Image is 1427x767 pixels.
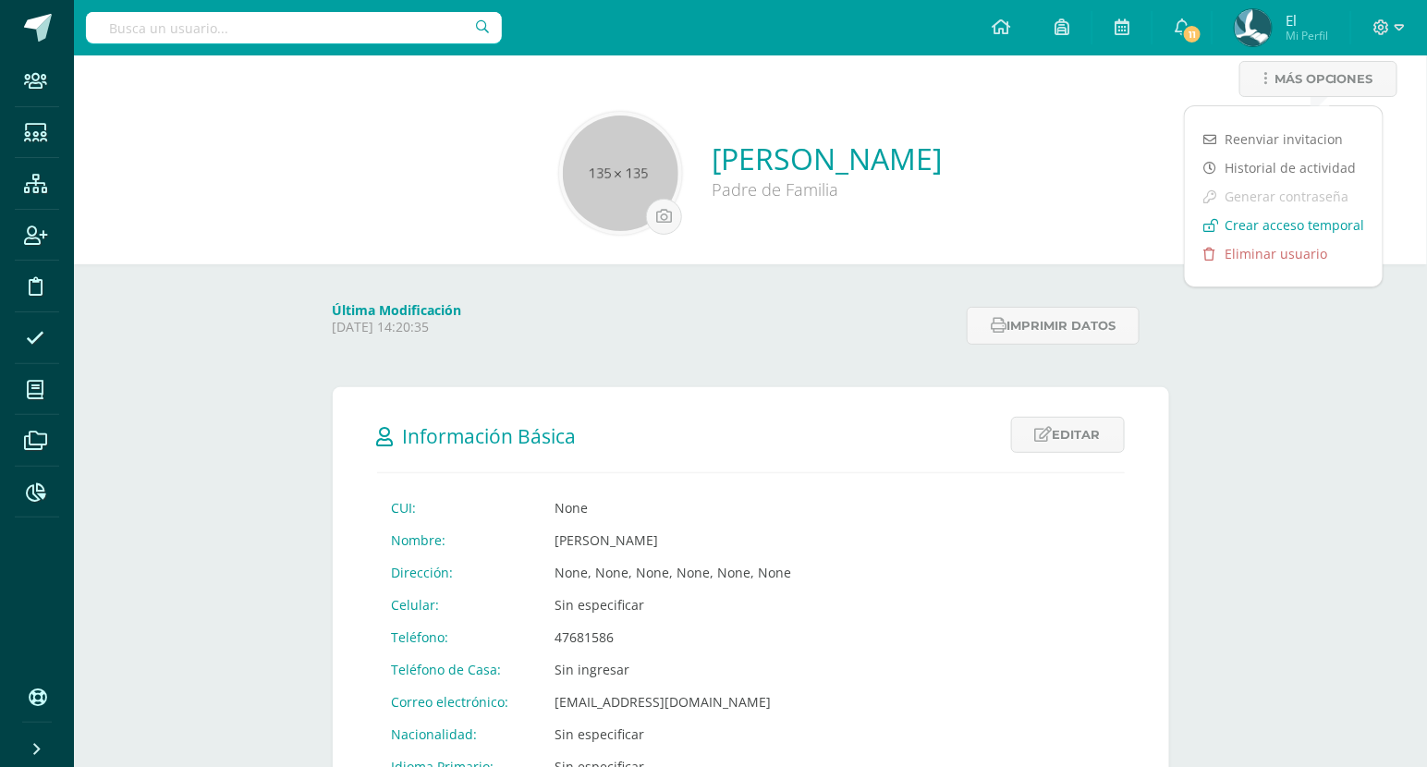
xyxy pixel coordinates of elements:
[377,556,541,589] td: Dirección:
[377,621,541,653] td: Teléfono:
[1239,61,1397,97] a: Más opciones
[1185,239,1383,268] a: Eliminar usuario
[1286,28,1328,43] span: Mi Perfil
[333,319,957,335] p: [DATE] 14:20:35
[1185,211,1383,239] a: Crear acceso temporal
[377,653,541,686] td: Teléfono de Casa:
[1286,11,1328,30] span: El
[541,589,807,621] td: Sin especificar
[377,492,541,524] td: CUI:
[1185,182,1383,211] a: Generar contraseña
[403,423,577,449] span: Información Básica
[967,307,1140,345] button: Imprimir datos
[541,556,807,589] td: None, None, None, None, None, None
[377,524,541,556] td: Nombre:
[563,116,678,231] img: 135x135
[1235,9,1272,46] img: aadb2f206acb1495beb7d464887e2f8d.png
[377,718,541,750] td: Nacionalidad:
[377,589,541,621] td: Celular:
[541,686,807,718] td: [EMAIL_ADDRESS][DOMAIN_NAME]
[377,686,541,718] td: Correo electrónico:
[541,524,807,556] td: [PERSON_NAME]
[1011,417,1125,453] a: Editar
[712,139,942,178] a: [PERSON_NAME]
[541,492,807,524] td: None
[1185,125,1383,153] a: Reenviar invitacion
[1185,153,1383,182] a: Historial de actividad
[712,178,942,201] div: Padre de Familia
[333,301,957,319] h4: Última Modificación
[541,621,807,653] td: 47681586
[86,12,502,43] input: Busca un usuario...
[1275,62,1373,96] span: Más opciones
[541,718,807,750] td: Sin especificar
[541,653,807,686] td: Sin ingresar
[1182,24,1202,44] span: 11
